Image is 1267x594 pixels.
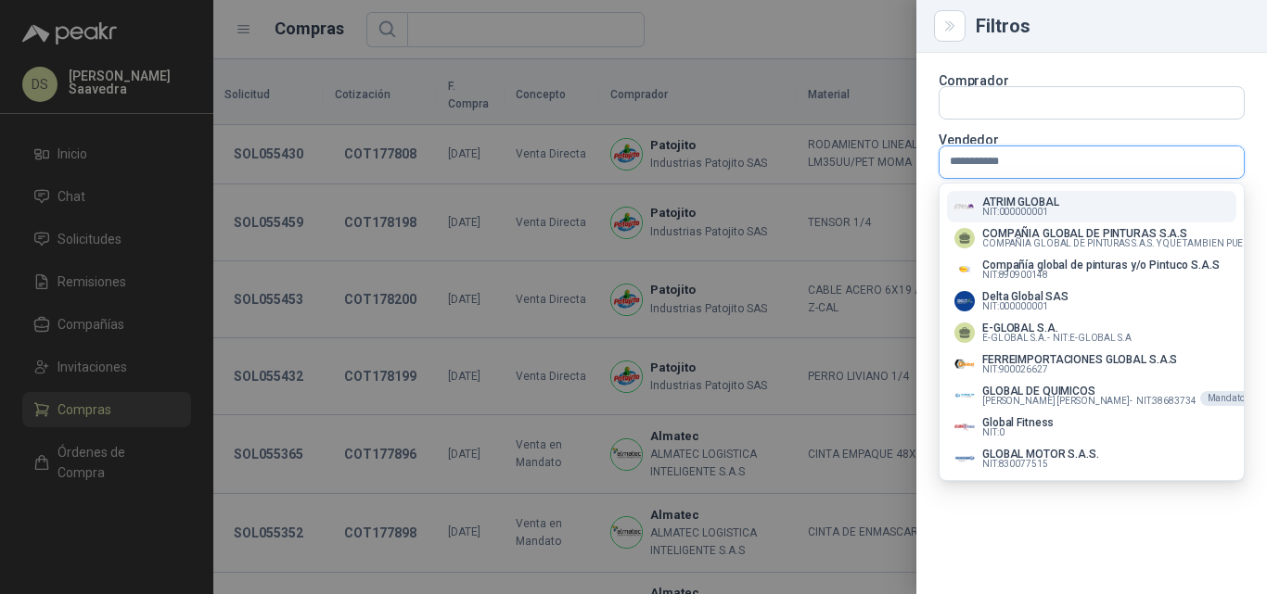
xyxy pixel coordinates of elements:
span: [PERSON_NAME] [PERSON_NAME] - [982,397,1133,406]
button: Company LogoGlobal FitnessNIT:0 [947,411,1236,443]
span: NIT : 890900148 [982,271,1048,280]
span: NIT : E-GLOBAL S.A [1053,334,1131,343]
p: ATRIM GLOBAL [982,196,1059,208]
button: COMPAÑIA GLOBAL DE PINTURAS S.A.SCOMPAÑIA GLOBAL DE PINTURAS S.A.S. Y QUE TAMBIEN PUEDE GIRAR BAJ... [947,222,1236,254]
p: FERREIMPORTACIONES GLOBAL S.A.S [982,354,1177,365]
p: E-GLOBAL S.A. [982,322,1132,334]
span: E-GLOBAL S.A. - [982,334,1049,343]
p: Vendedor [939,134,1245,145]
span: NIT : 900026627 [982,365,1048,374]
img: Company Logo [954,385,975,406]
span: NIT : 38683734 [1136,397,1197,406]
img: Company Logo [954,354,975,374]
button: Close [939,15,961,37]
p: Delta Global SAS [982,291,1069,302]
button: Company LogoDelta Global SASNIT:000000001 [947,285,1236,317]
p: GLOBAL DE QUIMICOS [982,385,1197,397]
img: Company Logo [954,449,975,469]
button: E-GLOBAL S.A.E-GLOBAL S.A.-NIT:E-GLOBAL S.A [947,317,1236,348]
p: Global Fitness [982,417,1054,428]
span: NIT : 830077515 [982,460,1048,469]
button: Company LogoGLOBAL DE QUIMICOS[PERSON_NAME] [PERSON_NAME]-NIT:38683734Mandato [947,380,1236,411]
button: Company LogoCompañía global de pinturas y/o Pintuco S.A.SNIT:890900148 [947,254,1236,285]
span: NIT : 000000001 [982,302,1048,311]
button: Company LogoGLOBAL MOTOR S.A.S.NIT:830077515 [947,443,1236,474]
span: NIT : 000000001 [982,208,1048,217]
span: NIT : 0 [982,428,1004,437]
button: Company LogoGLOBAL PACIFICNIT:900150221 [947,474,1236,506]
img: Company Logo [954,417,975,437]
p: Compañía global de pinturas y/o Pintuco S.A.S [982,259,1220,271]
button: Company LogoFERREIMPORTACIONES GLOBAL S.A.SNIT:900026627 [947,348,1236,380]
div: Filtros [976,17,1245,35]
p: Comprador [939,75,1245,86]
img: Company Logo [954,291,975,311]
img: Company Logo [954,259,975,280]
img: Company Logo [954,196,975,217]
div: Mandato [1200,391,1252,406]
button: Company LogoATRIM GLOBALNIT:000000001 [947,191,1236,222]
p: GLOBAL MOTOR S.A.S. [982,449,1099,460]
